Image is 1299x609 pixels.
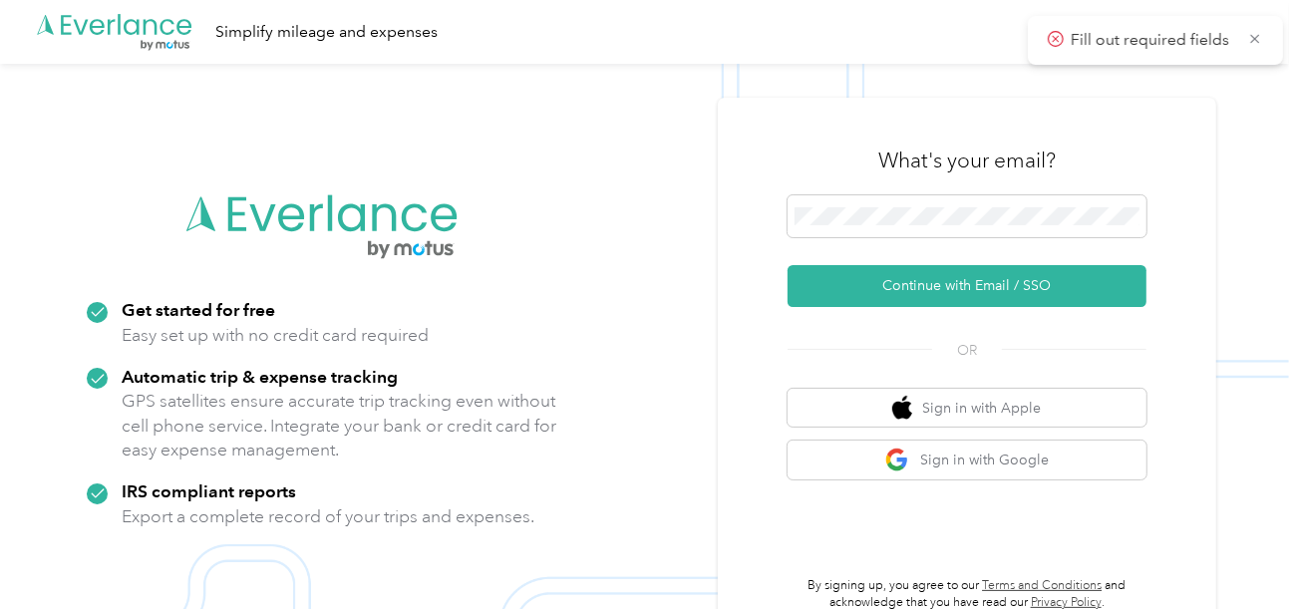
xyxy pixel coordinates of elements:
strong: Automatic trip & expense tracking [122,366,398,387]
iframe: Everlance-gr Chat Button Frame [1187,497,1299,609]
img: google logo [885,448,910,472]
button: Continue with Email / SSO [788,265,1146,307]
img: apple logo [892,396,912,421]
div: Simplify mileage and expenses [215,20,438,45]
button: google logoSign in with Google [788,441,1146,479]
a: Terms and Conditions [982,578,1102,593]
button: apple logoSign in with Apple [788,389,1146,428]
p: GPS satellites ensure accurate trip tracking even without cell phone service. Integrate your bank... [122,389,557,462]
span: OR [932,340,1002,361]
strong: Get started for free [122,299,275,320]
p: Fill out required fields [1071,28,1234,53]
h3: What's your email? [878,147,1056,174]
p: Export a complete record of your trips and expenses. [122,504,534,529]
p: Easy set up with no credit card required [122,323,429,348]
strong: IRS compliant reports [122,480,296,501]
